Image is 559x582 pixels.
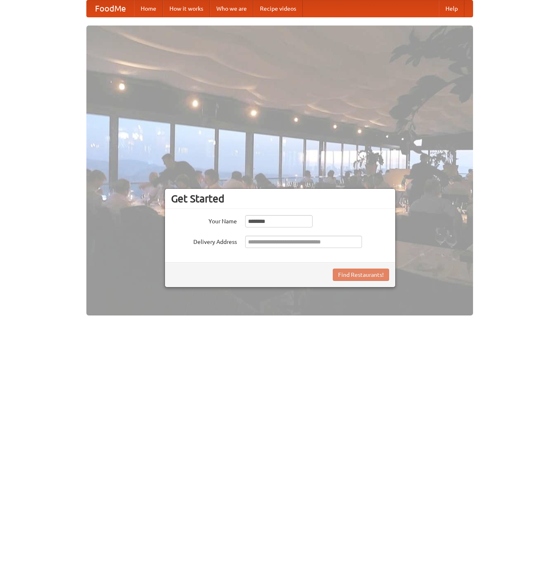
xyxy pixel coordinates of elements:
[87,0,134,17] a: FoodMe
[333,269,389,281] button: Find Restaurants!
[163,0,210,17] a: How it works
[210,0,253,17] a: Who we are
[171,215,237,225] label: Your Name
[439,0,464,17] a: Help
[171,192,389,205] h3: Get Started
[134,0,163,17] a: Home
[171,236,237,246] label: Delivery Address
[253,0,303,17] a: Recipe videos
